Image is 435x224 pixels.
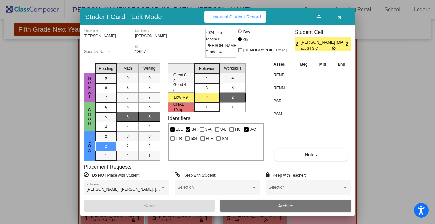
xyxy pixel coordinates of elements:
span: FLE [206,135,213,142]
span: 504 [191,135,197,142]
h3: Student Card - Edit Mode [85,13,162,21]
button: Archive [220,200,351,212]
span: Teacher: [PERSON_NAME] [206,36,238,49]
span: S-C [250,126,256,133]
span: 1 [206,104,208,110]
span: Good [87,108,93,126]
label: = Keep with Teacher: [266,172,306,178]
div: Girl [243,37,250,43]
span: 8 [105,85,107,91]
th: End [332,61,351,68]
span: 9 [105,75,107,81]
span: 6 [105,105,107,110]
span: 1 [105,153,107,159]
label: Placement Requests [84,164,132,170]
span: 9 [127,75,129,81]
label: = Keep with Student: [175,172,216,178]
button: Historical Student Record [204,11,266,23]
span: 3 [206,85,208,91]
span: 5 [105,114,107,120]
button: Notes [275,149,346,161]
span: 9 [148,75,151,81]
h3: Student Cell [295,29,351,35]
th: Mid [313,61,332,68]
span: 2 [206,95,208,101]
input: assessment [273,109,293,119]
span: Reading [99,66,113,72]
div: Boy [243,29,250,35]
span: Archive [278,203,293,208]
span: S-I [191,126,196,133]
span: 8 [148,85,151,91]
span: Writing [143,65,155,71]
input: assessment [273,83,293,93]
span: 6 [148,104,151,110]
th: Beg [294,61,313,68]
span: 2 [295,40,300,48]
span: Low [87,139,93,153]
span: [PERSON_NAME], [PERSON_NAME], [PERSON_NAME], [PERSON_NAME] [87,187,221,192]
span: 4 [148,124,151,129]
button: Save [84,200,215,212]
span: 3 [127,133,129,139]
span: MP [337,39,346,46]
span: Notes [305,152,317,157]
span: SAI [222,135,228,142]
span: ELL S-I S-C [300,46,332,51]
span: Workskills [224,65,241,71]
span: 4 [231,75,234,81]
span: 1 [231,104,234,110]
span: Historical Student Record [209,14,261,19]
label: Identifiers [168,115,190,121]
span: 7 [105,95,107,101]
span: 2024 - 25 [206,29,222,36]
span: 3 [231,85,234,91]
span: 4 [127,124,129,129]
span: Math [123,65,132,71]
span: 7 [148,95,151,100]
span: ELL [176,126,183,133]
span: 5 [148,114,151,120]
span: [DEMOGRAPHIC_DATA] [243,46,287,54]
span: 6 [127,104,129,110]
span: Save [143,203,155,208]
span: 1 [127,153,129,159]
span: Grade : 4 [206,49,222,55]
span: 1 [148,153,151,159]
span: 2 [148,143,151,149]
span: 2 [231,95,234,100]
span: 7 [127,95,129,100]
span: 8 [127,85,129,91]
input: assessment [273,70,293,80]
span: T-R [176,135,182,142]
input: assessment [273,96,293,106]
span: 3 [148,133,151,139]
input: Enter ID [135,50,183,54]
span: 5 [127,114,129,120]
span: S-A [205,126,212,133]
label: = Do NOT Place with Student: [84,172,140,178]
span: Great [87,76,93,99]
span: 2 [127,143,129,149]
span: 3 [105,134,107,140]
span: [PERSON_NAME] [PERSON_NAME] [300,39,336,46]
input: goes by name [84,50,132,54]
th: Asses [272,61,294,68]
span: S-L [220,126,227,133]
span: 4 [206,75,208,81]
span: 2 [346,40,351,48]
span: 2 [105,143,107,149]
span: HC [235,126,240,133]
span: 4 [105,124,107,130]
span: Behavior [199,66,214,72]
